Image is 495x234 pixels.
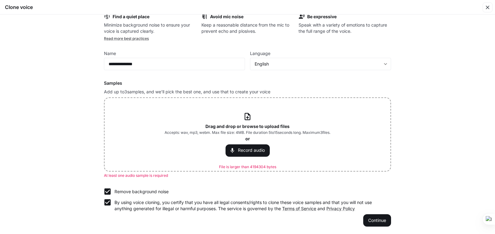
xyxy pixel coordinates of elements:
[245,136,250,141] b: or
[326,206,355,211] a: Privacy Policy
[114,189,169,195] p: Remove background noise
[113,14,149,19] b: Find a quiet place
[250,61,391,67] div: English
[307,14,337,19] b: Be expressive
[5,4,33,11] h5: Clone voice
[282,206,316,211] a: Terms of Service
[165,130,330,136] span: Accepts: wav, mp3, webm. Max file size: 4MB. File duration 5 to 15 seconds long. Maximum 3 files.
[205,124,290,129] b: Drag and drop or browse to upload files
[104,22,196,34] p: Minimize background noise to ensure your voice is captured clearly.
[201,22,294,34] p: Keep a reasonable distance from the mic to prevent echo and plosives.
[114,199,386,212] p: By using voice cloning, you certify that you have all legal consents/rights to clone these voice ...
[226,144,270,157] button: Record audio
[104,51,116,56] p: Name
[255,61,381,67] div: English
[104,89,391,95] p: Add up to 3 samples, and we'll pick the best one, and use that to create your voice
[104,80,391,86] h6: Samples
[219,164,276,170] p: File is larger than 4194304 bytes
[363,214,391,227] button: Continue
[104,36,149,41] a: Read more best practices
[104,172,391,179] p: At least one audio sample is required
[250,51,270,56] p: Language
[210,14,243,19] b: Avoid mic noise
[299,22,391,34] p: Speak with a variety of emotions to capture the full range of the voice.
